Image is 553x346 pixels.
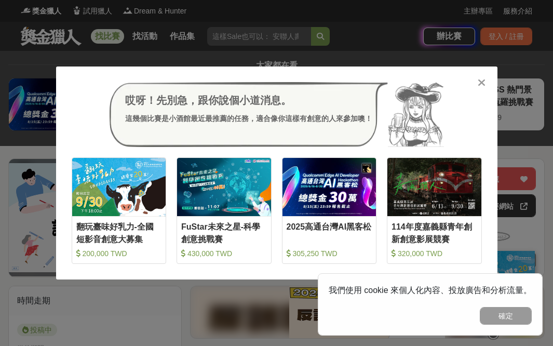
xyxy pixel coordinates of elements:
div: 305,250 TWD [287,248,372,259]
img: Cover Image [282,158,376,216]
div: 320,000 TWD [392,248,477,259]
div: 這幾個比賽是小酒館最近最推薦的任務，適合像你這樣有創意的人來參加噢！ [125,113,372,124]
a: Cover Image翻玩臺味好乳力-全國短影音創意大募集 200,000 TWD [72,157,167,264]
img: Cover Image [177,158,271,216]
img: Cover Image [387,158,481,216]
a: Cover Image114年度嘉義縣青年創新創意影展競賽 320,000 TWD [387,157,482,264]
div: 哎呀！先別急，跟你說個小道消息。 [125,92,372,108]
div: 114年度嘉義縣青年創新創意影展競賽 [392,221,477,244]
a: Cover ImageFuStar未來之星-科學創意挑戰賽 430,000 TWD [177,157,272,264]
span: 我們使用 cookie 來個人化內容、投放廣告和分析流量。 [329,286,532,295]
div: FuStar未來之星-科學創意挑戰賽 [181,221,267,244]
div: 2025高通台灣AI黑客松 [287,221,372,244]
div: 翻玩臺味好乳力-全國短影音創意大募集 [76,221,162,244]
a: Cover Image2025高通台灣AI黑客松 305,250 TWD [282,157,377,264]
div: 430,000 TWD [181,248,267,259]
div: 200,000 TWD [76,248,162,259]
button: 確定 [480,307,532,325]
img: Cover Image [72,158,166,216]
img: Avatar [388,82,444,148]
